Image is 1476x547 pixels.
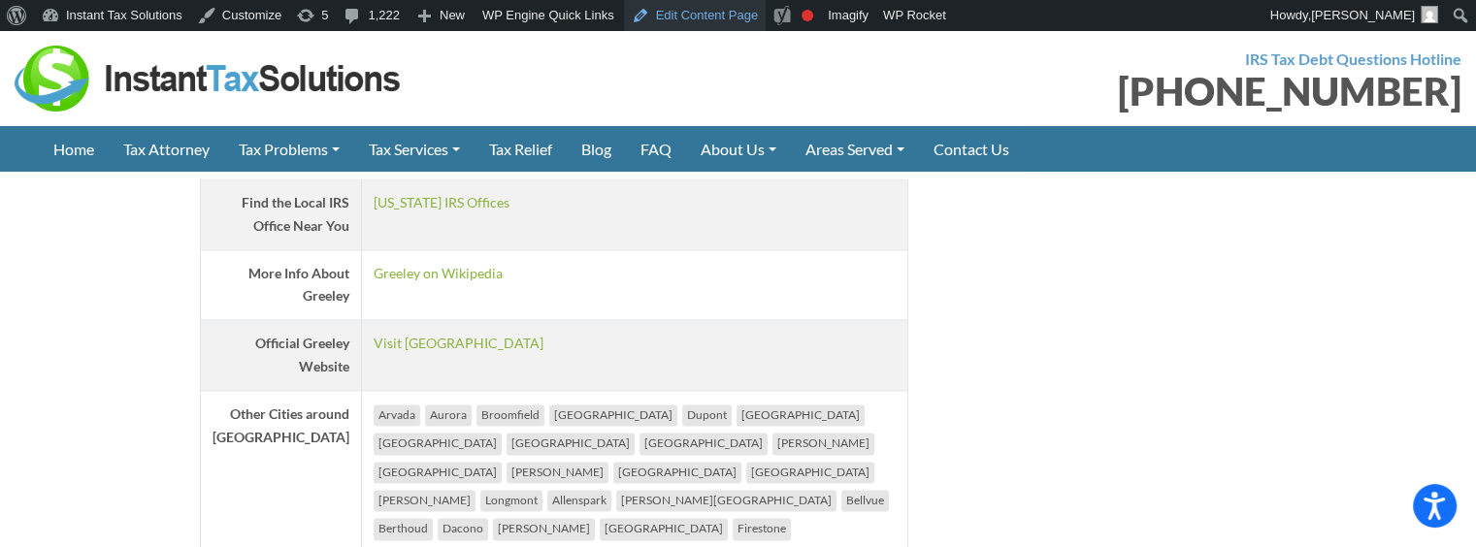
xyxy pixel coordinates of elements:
span: [PERSON_NAME] [1311,8,1415,22]
li: Arvada [374,404,420,426]
li: [PERSON_NAME][GEOGRAPHIC_DATA] [616,490,836,511]
a: Blog [567,126,626,172]
li: [PERSON_NAME] [374,490,476,511]
li: Berthoud [374,518,433,539]
a: [US_STATE] IRS Offices [374,194,509,210]
a: Tax Attorney [109,126,224,172]
li: [GEOGRAPHIC_DATA] [374,433,502,454]
li: [PERSON_NAME] [772,433,874,454]
a: Tax Services [354,126,475,172]
a: Visit [GEOGRAPHIC_DATA] [374,335,543,351]
li: [GEOGRAPHIC_DATA] [613,462,741,483]
li: [GEOGRAPHIC_DATA] [640,433,768,454]
li: [GEOGRAPHIC_DATA] [737,404,865,426]
li: Bellvue [841,490,889,511]
div: [PHONE_NUMBER] [753,72,1462,111]
th: Find the Local IRS Office Near You [200,179,361,250]
a: About Us [686,126,791,172]
li: Broomfield [476,404,544,426]
li: [GEOGRAPHIC_DATA] [600,518,728,539]
a: Instant Tax Solutions Logo [15,67,403,85]
li: [PERSON_NAME] [493,518,595,539]
a: FAQ [626,126,686,172]
a: Tax Relief [475,126,567,172]
li: [PERSON_NAME] [507,462,608,483]
li: Aurora [425,404,472,426]
a: Home [39,126,109,172]
img: Instant Tax Solutions Logo [15,46,403,112]
li: Dacono [438,518,488,539]
li: Allenspark [547,490,611,511]
li: [GEOGRAPHIC_DATA] [746,462,874,483]
li: Dupont [682,404,732,426]
li: [GEOGRAPHIC_DATA] [507,433,635,454]
li: Longmont [480,490,542,511]
a: Greeley on Wikipedia [374,265,503,281]
li: [GEOGRAPHIC_DATA] [374,462,502,483]
div: Focus keyphrase not set [802,10,813,21]
a: Areas Served [791,126,919,172]
li: Firestone [733,518,791,539]
th: More Info About Greeley [200,249,361,320]
th: Official Greeley Website [200,320,361,391]
strong: IRS Tax Debt Questions Hotline [1245,49,1461,68]
a: Tax Problems [224,126,354,172]
a: Contact Us [919,126,1024,172]
li: [GEOGRAPHIC_DATA] [549,404,677,426]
